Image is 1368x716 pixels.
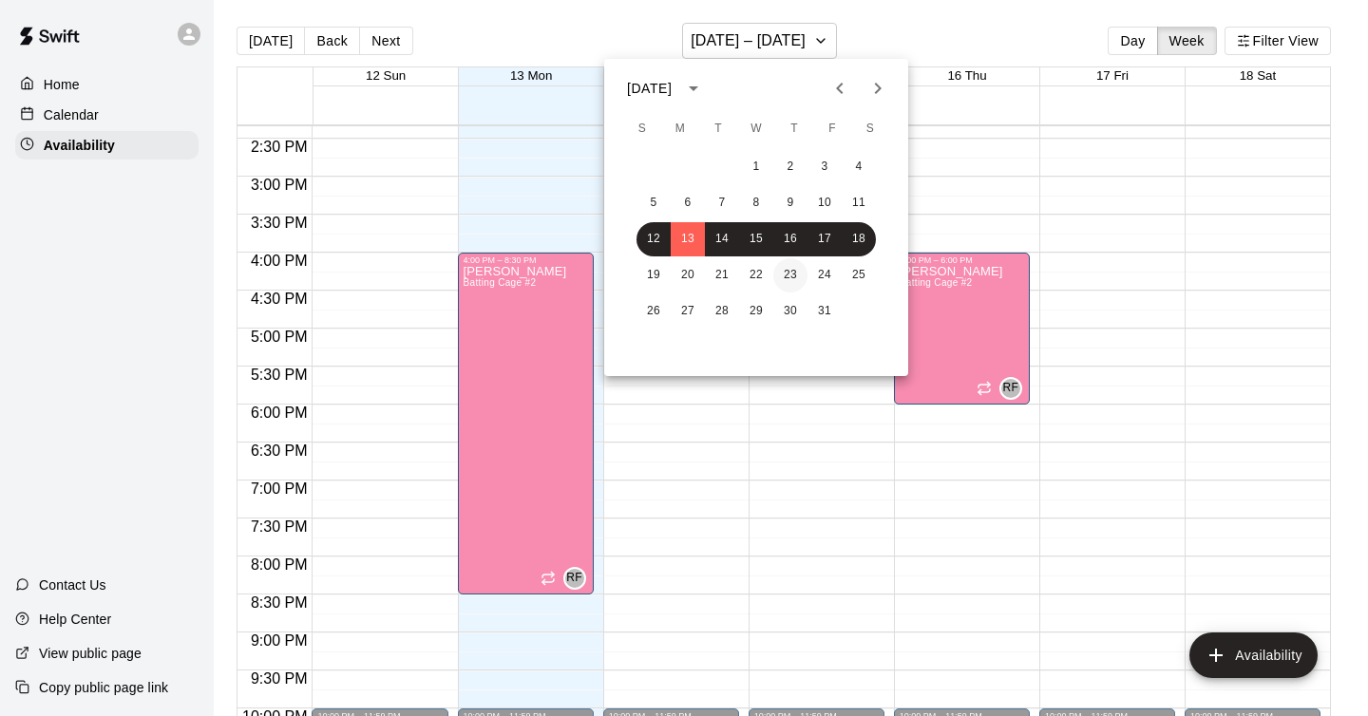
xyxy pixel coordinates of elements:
[636,258,671,292] button: 19
[739,222,773,256] button: 15
[671,222,705,256] button: 13
[773,294,807,329] button: 30
[777,110,811,148] span: Thursday
[705,258,739,292] button: 21
[739,258,773,292] button: 22
[773,186,807,220] button: 9
[636,186,671,220] button: 5
[663,110,697,148] span: Monday
[739,186,773,220] button: 8
[807,294,842,329] button: 31
[625,110,659,148] span: Sunday
[671,186,705,220] button: 6
[815,110,849,148] span: Friday
[773,222,807,256] button: 16
[853,110,887,148] span: Saturday
[842,222,876,256] button: 18
[821,69,859,107] button: Previous month
[701,110,735,148] span: Tuesday
[859,69,897,107] button: Next month
[807,222,842,256] button: 17
[636,222,671,256] button: 12
[739,110,773,148] span: Wednesday
[807,186,842,220] button: 10
[705,294,739,329] button: 28
[739,150,773,184] button: 1
[627,79,672,99] div: [DATE]
[773,258,807,292] button: 23
[739,294,773,329] button: 29
[807,258,842,292] button: 24
[807,150,842,184] button: 3
[773,150,807,184] button: 2
[842,150,876,184] button: 4
[842,186,876,220] button: 11
[671,294,705,329] button: 27
[842,258,876,292] button: 25
[705,186,739,220] button: 7
[636,294,671,329] button: 26
[677,72,710,104] button: calendar view is open, switch to year view
[705,222,739,256] button: 14
[671,258,705,292] button: 20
